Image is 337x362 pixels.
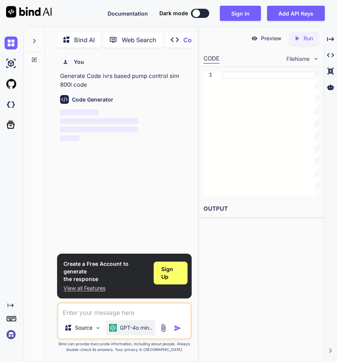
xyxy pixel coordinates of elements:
p: Preview [261,35,281,42]
p: Bind AI [74,35,95,44]
img: GPT-4o mini [109,324,117,332]
img: preview [251,35,258,42]
span: ‌ [60,127,138,132]
h2: OUTPUT [199,200,324,218]
img: signin [5,328,17,341]
img: attachment [159,324,168,332]
button: Sign in [220,6,261,21]
img: chevron down [313,56,319,62]
span: ‌ [60,118,138,124]
p: Generate Code ivrs based pump control sim 800l code [60,72,190,89]
div: 1 [203,71,212,79]
p: Bind can provide inaccurate information, including about people. Always double-check its answers.... [57,341,191,352]
button: Add API Keys [267,6,325,21]
span: ‌ [60,110,99,115]
p: GPT-4o min.. [120,324,152,332]
span: FileName [286,55,310,63]
h1: Create a Free Account to generate the response [64,260,148,283]
img: Bind AI [6,6,52,17]
h6: Code Generator [72,96,113,103]
button: Documentation [108,10,148,17]
p: Code Generator [183,35,229,44]
div: CODE [203,54,219,64]
span: Dark mode [159,10,188,17]
p: View all Features [64,284,148,292]
span: ‌ [60,135,79,141]
p: Source [75,324,92,332]
img: icon [174,324,181,332]
img: darkCloudIdeIcon [5,98,17,111]
p: Run [304,35,313,42]
img: ai-studio [5,57,17,70]
p: Web Search [122,35,156,44]
img: Pick Models [95,325,101,331]
img: githubLight [5,78,17,90]
h6: You [74,58,84,66]
img: chat [5,37,17,49]
span: Sign Up [161,265,180,281]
